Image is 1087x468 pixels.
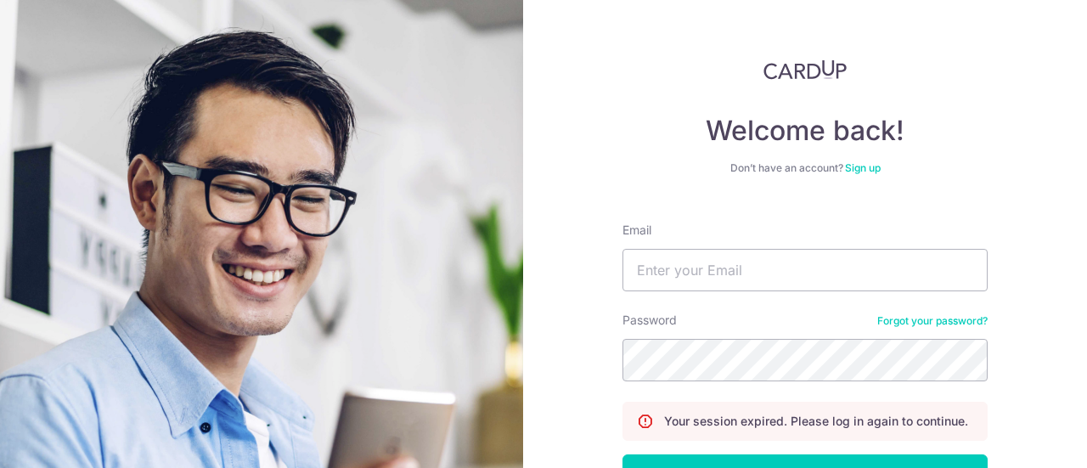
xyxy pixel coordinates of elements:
[664,413,968,430] p: Your session expired. Please log in again to continue.
[622,114,988,148] h4: Welcome back!
[622,249,988,291] input: Enter your Email
[622,312,677,329] label: Password
[622,222,651,239] label: Email
[622,161,988,175] div: Don’t have an account?
[763,59,847,80] img: CardUp Logo
[877,314,988,328] a: Forgot your password?
[845,161,881,174] a: Sign up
